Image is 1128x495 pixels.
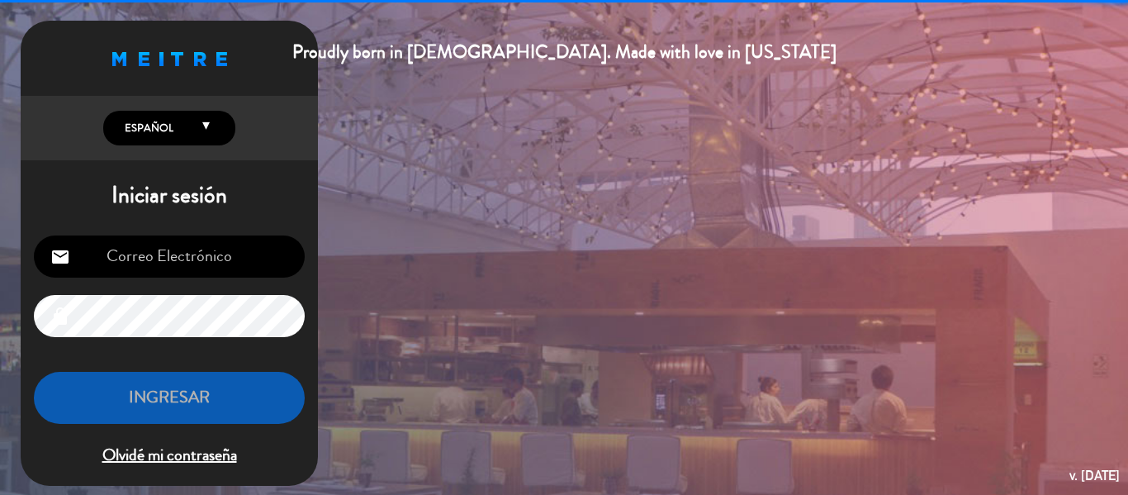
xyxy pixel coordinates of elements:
span: Español [121,120,173,136]
i: email [50,247,70,267]
span: Olvidé mi contraseña [34,442,305,469]
button: INGRESAR [34,372,305,424]
div: v. [DATE] [1069,464,1120,487]
h1: Iniciar sesión [21,182,318,210]
input: Correo Electrónico [34,236,305,278]
i: lock [50,307,70,326]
